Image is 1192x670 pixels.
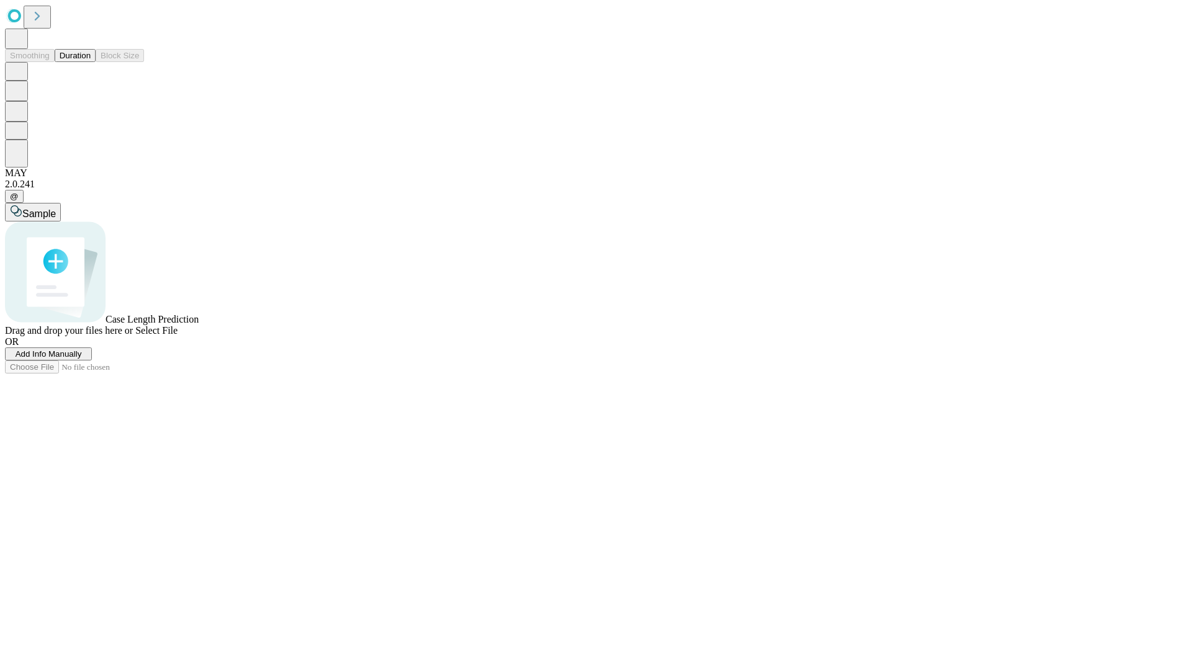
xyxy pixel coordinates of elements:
[5,179,1187,190] div: 2.0.241
[10,192,19,201] span: @
[135,325,178,336] span: Select File
[5,167,1187,179] div: MAY
[5,203,61,221] button: Sample
[5,190,24,203] button: @
[106,314,199,324] span: Case Length Prediction
[5,325,133,336] span: Drag and drop your files here or
[55,49,96,62] button: Duration
[5,49,55,62] button: Smoothing
[5,347,92,360] button: Add Info Manually
[5,336,19,347] span: OR
[96,49,144,62] button: Block Size
[16,349,82,359] span: Add Info Manually
[22,208,56,219] span: Sample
